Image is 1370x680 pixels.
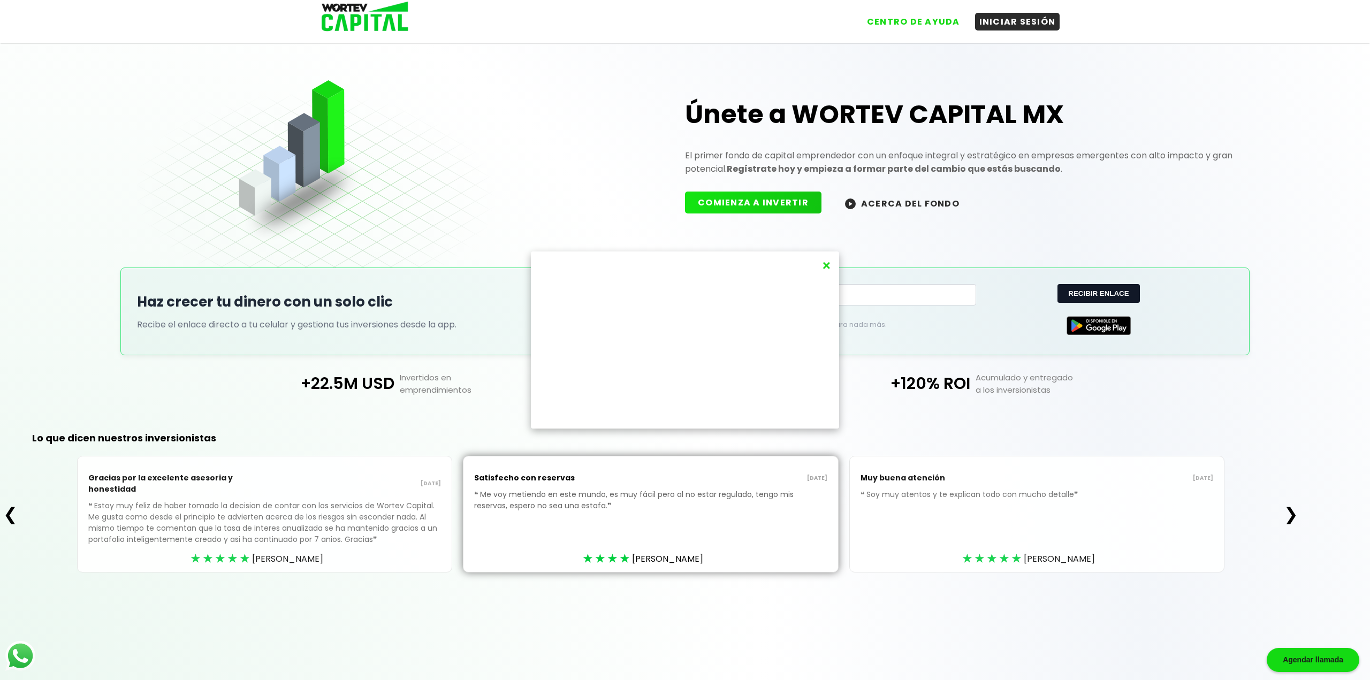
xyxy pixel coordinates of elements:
[964,5,1060,30] a: INICIAR SESIÓN
[5,641,35,671] img: logos_whatsapp-icon.242b2217.svg
[535,256,835,424] iframe: YouTube video player
[1267,648,1359,672] div: Agendar llamada
[852,5,964,30] a: CENTRO DE AYUDA
[819,257,834,274] button: ×
[863,13,964,30] button: CENTRO DE AYUDA
[975,13,1060,30] button: INICIAR SESIÓN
